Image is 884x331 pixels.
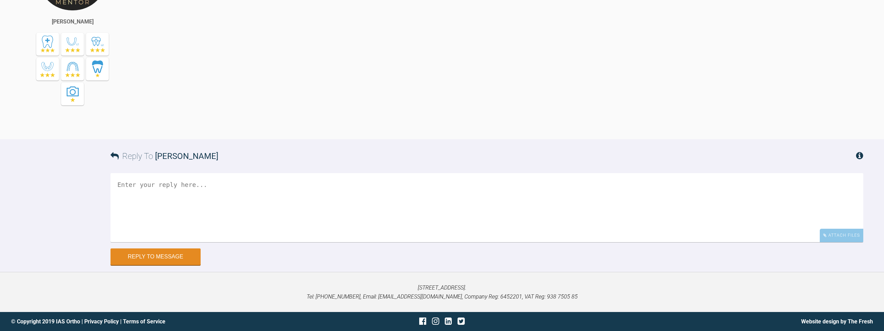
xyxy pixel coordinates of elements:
h3: Reply To [110,150,218,163]
a: Privacy Policy [84,318,119,325]
p: [STREET_ADDRESS]. Tel: [PHONE_NUMBER], Email: [EMAIL_ADDRESS][DOMAIN_NAME], Company Reg: 6452201,... [11,283,873,301]
a: Terms of Service [123,318,165,325]
div: © Copyright 2019 IAS Ortho | | [11,317,298,326]
div: Attach Files [820,229,863,242]
div: [PERSON_NAME] [52,17,94,26]
span: [PERSON_NAME] [155,151,218,161]
button: Reply to Message [110,248,201,265]
a: Website design by The Fresh [801,318,873,325]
